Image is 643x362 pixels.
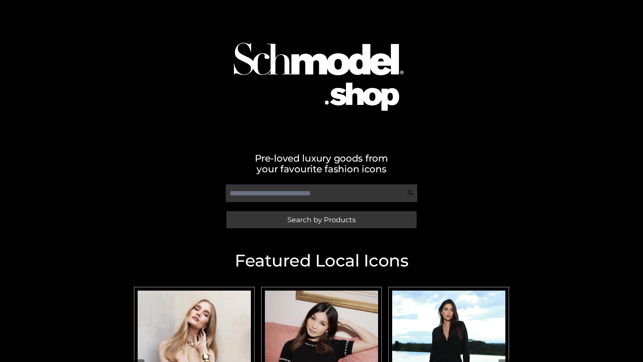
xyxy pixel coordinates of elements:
h2: Pre-loved luxury goods from your favourite fashion icons [131,153,512,174]
span: Search by Products [287,216,356,223]
img: Search Icon [407,190,414,196]
h2: Featured Local Icons​ [131,252,512,269]
a: Search by Products [226,211,417,228]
